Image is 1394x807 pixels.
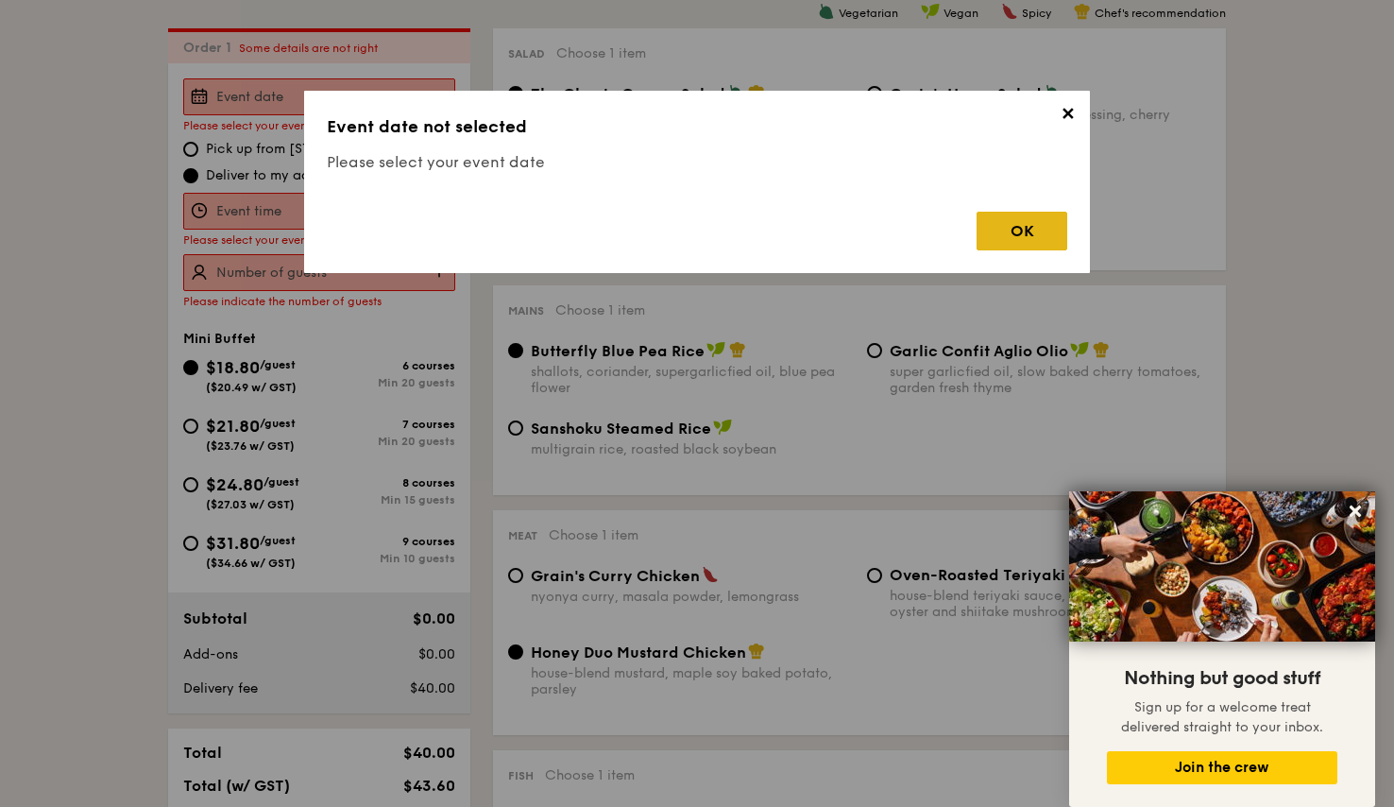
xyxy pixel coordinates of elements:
[1107,751,1337,784] button: Join the crew
[1054,104,1080,130] span: ✕
[1121,699,1323,735] span: Sign up for a welcome treat delivered straight to your inbox.
[1069,491,1375,642] img: DSC07876-Edit02-Large.jpeg
[1340,496,1370,526] button: Close
[977,212,1067,250] div: OK
[1124,667,1320,690] span: Nothing but good stuff
[327,113,1067,140] h3: Event date not selected
[327,151,1067,174] h4: Please select your event date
